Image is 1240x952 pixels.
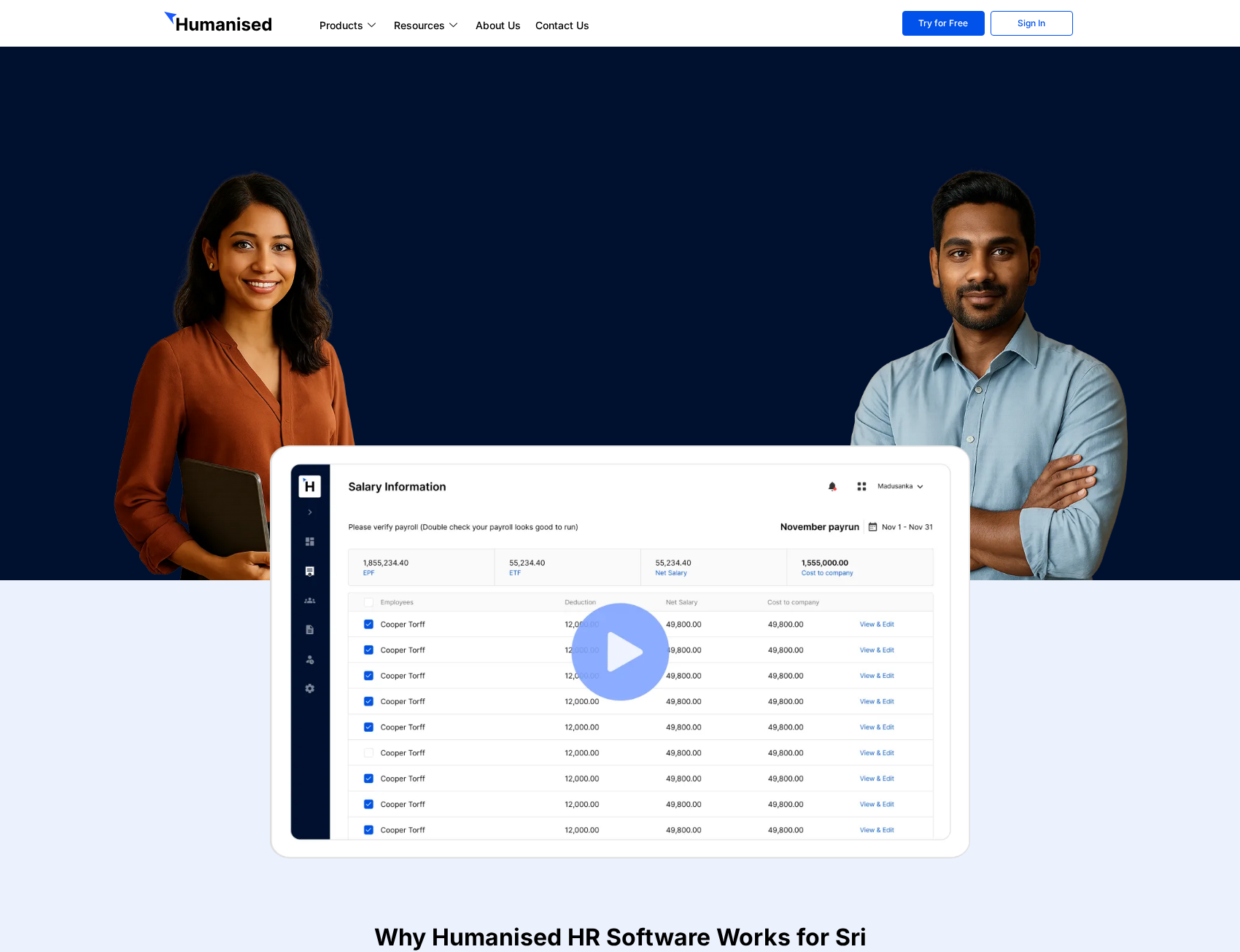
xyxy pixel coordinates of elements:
[387,17,468,34] a: Resources
[528,17,597,34] a: Contact Us
[902,11,985,36] a: Try for Free
[312,17,387,34] a: Products
[468,17,528,34] a: About Us
[164,12,275,35] img: GetHumanised Logo
[991,11,1073,36] a: Sign In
